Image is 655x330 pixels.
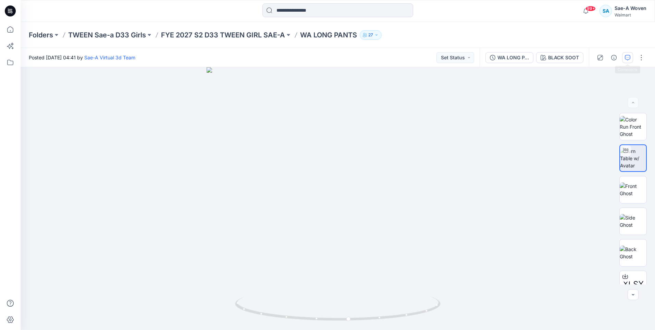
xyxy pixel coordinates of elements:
a: FYE 2027 S2 D33 TWEEN GIRL SAE-A [161,30,285,40]
span: XLSX [623,278,644,291]
p: WA LONG PANTS [300,30,357,40]
button: WA LONG PANTS_REV_FULL COLORWAYS [485,52,533,63]
div: Walmart [615,12,646,17]
button: 27 [360,30,382,40]
img: Turn Table w/ Avatar [620,148,646,169]
img: Color Run Front Ghost [620,116,646,138]
img: Side Ghost [620,214,646,228]
div: SA [600,5,612,17]
img: Back Ghost [620,246,646,260]
div: WA LONG PANTS_REV_FULL COLORWAYS [497,54,529,61]
button: Details [608,52,619,63]
a: TWEEN Sae-a D33 Girls [68,30,146,40]
p: 27 [368,31,373,39]
span: Posted [DATE] 04:41 by [29,54,135,61]
img: Front Ghost [620,182,646,197]
a: Sae-A Virtual 3d Team [84,55,135,60]
div: BLACK SOOT [548,54,579,61]
span: 99+ [585,6,596,11]
div: Sae-A Woven [615,4,646,12]
a: Folders [29,30,53,40]
button: BLACK SOOT [536,52,583,63]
